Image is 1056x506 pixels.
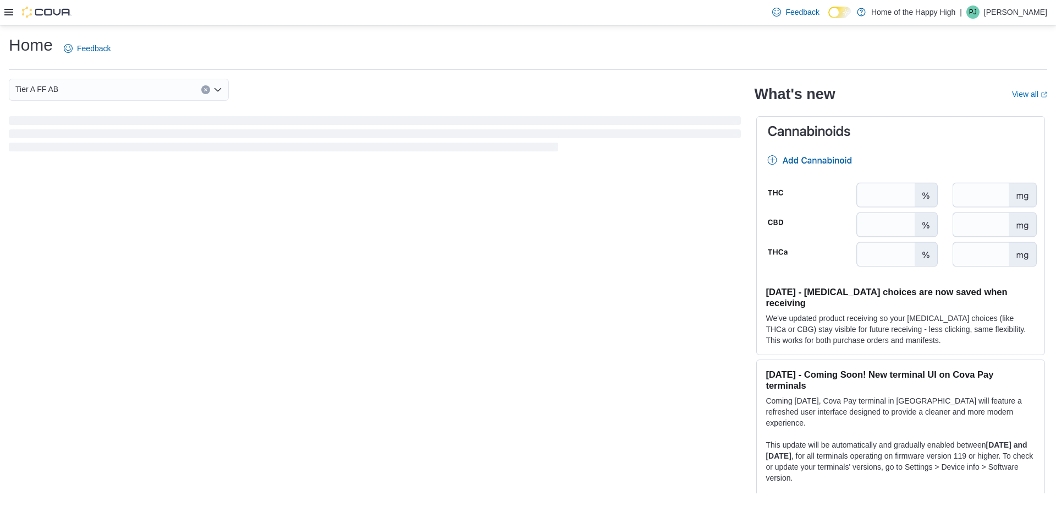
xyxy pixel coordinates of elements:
a: View allExternal link [1012,90,1047,99]
img: Cova [22,7,71,18]
p: | [960,6,962,19]
button: Open list of options [213,85,222,94]
h3: [DATE] - Coming Soon! New terminal UI on Cova Pay terminals [766,369,1036,391]
h1: Home [9,34,53,56]
p: Coming [DATE], Cova Pay terminal in [GEOGRAPHIC_DATA] will feature a refreshed user interface des... [766,395,1036,428]
h3: [DATE] - [MEDICAL_DATA] choices are now saved when receiving [766,286,1036,308]
button: Clear input [201,85,210,94]
svg: External link [1041,91,1047,98]
input: Dark Mode [828,7,851,18]
div: Parker Jones-Maclean [966,6,980,19]
p: Home of the Happy High [871,6,955,19]
span: Feedback [77,43,111,54]
span: Feedback [785,7,819,18]
strong: [DATE] and [DATE] [766,440,1027,460]
span: Loading [9,118,741,154]
a: Feedback [768,1,823,23]
p: [PERSON_NAME] [984,6,1047,19]
p: This update will be automatically and gradually enabled between , for all terminals operating on ... [766,439,1036,483]
p: We've updated product receiving so your [MEDICAL_DATA] choices (like THCa or CBG) stay visible fo... [766,313,1036,346]
h2: What's new [754,85,835,103]
span: Tier A FF AB [15,83,58,96]
span: PJ [969,6,977,19]
a: Feedback [59,37,115,59]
